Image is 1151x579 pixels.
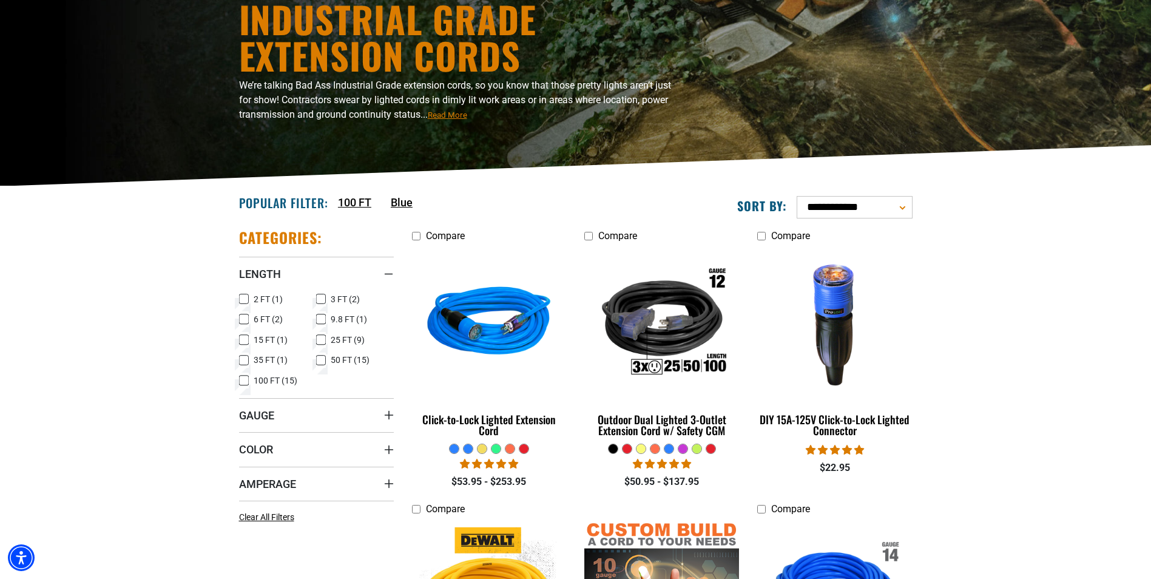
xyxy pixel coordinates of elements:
[771,503,810,515] span: Compare
[239,432,394,466] summary: Color
[239,442,273,456] span: Color
[331,295,360,303] span: 3 FT (2)
[598,230,637,242] span: Compare
[428,110,467,120] span: Read More
[239,511,299,524] a: Clear All Filters
[239,467,394,501] summary: Amperage
[757,248,912,443] a: DIY 15A-125V Click-to-Lock Lighted Connector DIY 15A-125V Click-to-Lock Lighted Connector
[758,254,911,393] img: DIY 15A-125V Click-to-Lock Lighted Connector
[331,315,367,323] span: 9.8 FT (1)
[239,1,682,73] h1: Industrial Grade Extension Cords
[413,254,565,393] img: blue
[254,336,288,344] span: 15 FT (1)
[412,248,567,443] a: blue Click-to-Lock Lighted Extension Cord
[239,512,294,522] span: Clear All Filters
[239,257,394,291] summary: Length
[426,230,465,242] span: Compare
[757,414,912,436] div: DIY 15A-125V Click-to-Lock Lighted Connector
[584,248,739,443] a: Outdoor Dual Lighted 3-Outlet Extension Cord w/ Safety CGM Outdoor Dual Lighted 3-Outlet Extensio...
[426,503,465,515] span: Compare
[239,195,328,211] h2: Popular Filter:
[239,78,682,122] p: We’re talking Bad Ass Industrial Grade extension cords, so you know that those pretty lights aren...
[460,458,518,470] span: 4.87 stars
[338,194,371,211] a: 100 FT
[331,336,365,344] span: 25 FT (9)
[737,198,787,214] label: Sort by:
[239,228,323,247] h2: Categories:
[412,475,567,489] div: $53.95 - $253.95
[239,408,274,422] span: Gauge
[331,356,370,364] span: 50 FT (15)
[254,376,297,385] span: 100 FT (15)
[239,267,281,281] span: Length
[254,315,283,323] span: 6 FT (2)
[633,458,691,470] span: 4.80 stars
[584,414,739,436] div: Outdoor Dual Lighted 3-Outlet Extension Cord w/ Safety CGM
[806,444,864,456] span: 4.84 stars
[584,475,739,489] div: $50.95 - $137.95
[239,477,296,491] span: Amperage
[254,295,283,303] span: 2 FT (1)
[412,414,567,436] div: Click-to-Lock Lighted Extension Cord
[391,194,413,211] a: Blue
[757,461,912,475] div: $22.95
[771,230,810,242] span: Compare
[254,356,288,364] span: 35 FT (1)
[8,544,35,571] div: Accessibility Menu
[239,398,394,432] summary: Gauge
[586,254,738,393] img: Outdoor Dual Lighted 3-Outlet Extension Cord w/ Safety CGM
